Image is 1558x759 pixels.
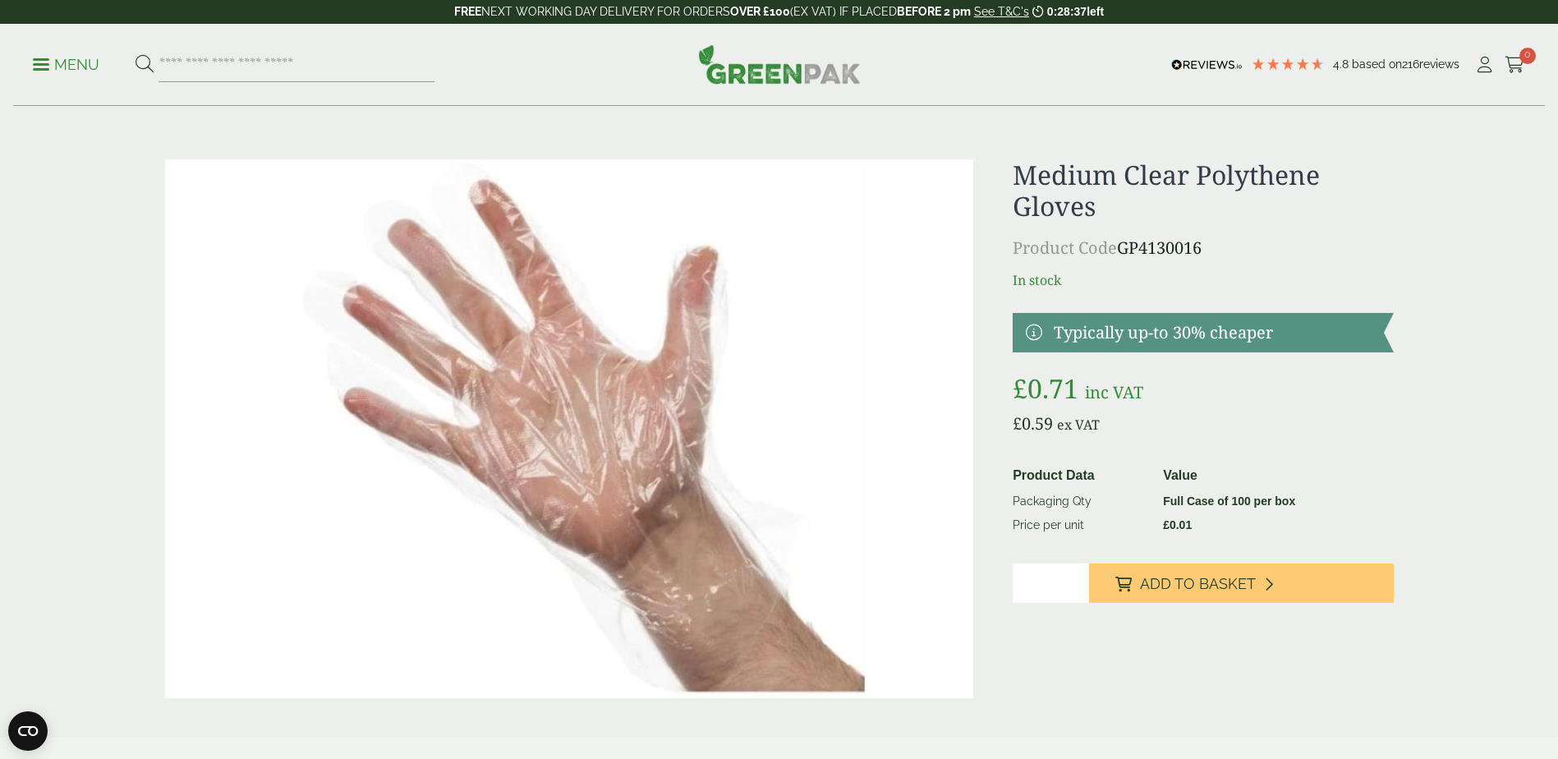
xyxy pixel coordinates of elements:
[1006,489,1156,513] td: Packaging Qty
[1333,57,1352,71] span: 4.8
[698,44,861,84] img: GreenPak Supplies
[1013,159,1393,223] h1: Medium Clear Polythene Gloves
[1163,518,1192,531] bdi: 0.01
[1156,462,1386,490] th: Value
[1013,370,1078,406] bdi: 0.71
[165,159,974,698] img: 4130016 Medium Clear Polythene Glove
[1013,370,1027,406] span: £
[1057,416,1100,434] span: ex VAT
[1419,57,1459,71] span: reviews
[1006,513,1156,537] td: Price per unit
[1171,59,1243,71] img: REVIEWS.io
[1013,236,1393,260] p: GP4130016
[33,55,99,75] p: Menu
[1163,494,1295,508] strong: Full Case of 100 per box
[1047,5,1087,18] span: 0:28:37
[1089,563,1394,603] button: Add to Basket
[897,5,971,18] strong: BEFORE 2 pm
[974,5,1029,18] a: See T&C's
[1505,57,1525,73] i: Cart
[1352,57,1402,71] span: Based on
[1085,381,1143,403] span: inc VAT
[1087,5,1104,18] span: left
[8,711,48,751] button: Open CMP widget
[1505,53,1525,77] a: 0
[1013,412,1053,435] bdi: 0.59
[1474,57,1495,73] i: My Account
[33,55,99,71] a: Menu
[1519,48,1536,64] span: 0
[1163,518,1170,531] span: £
[1013,270,1393,290] p: In stock
[454,5,481,18] strong: FREE
[730,5,790,18] strong: OVER £100
[1006,462,1156,490] th: Product Data
[1251,57,1325,71] div: 4.79 Stars
[1013,412,1022,435] span: £
[1140,575,1256,593] span: Add to Basket
[1013,237,1117,259] span: Product Code
[1402,57,1419,71] span: 216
